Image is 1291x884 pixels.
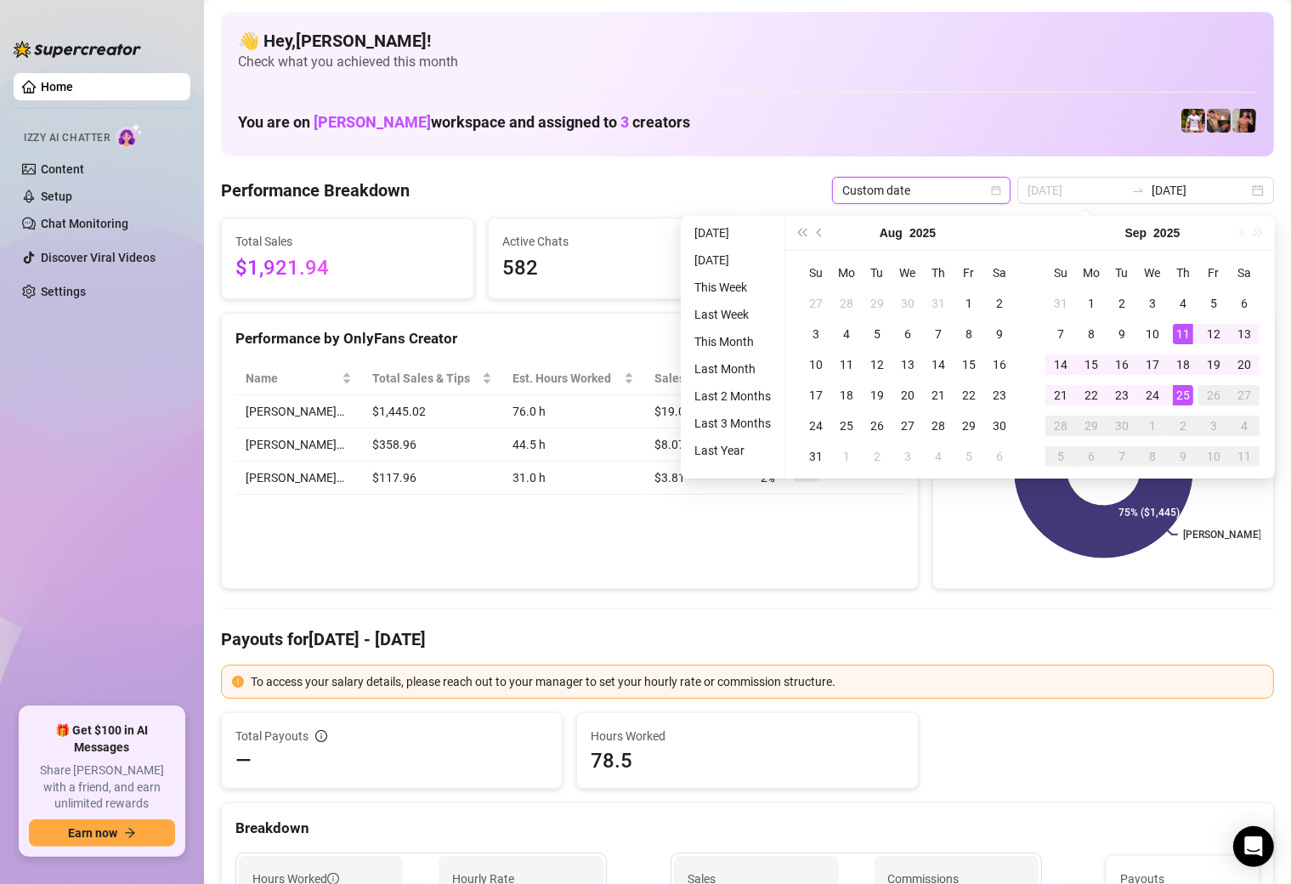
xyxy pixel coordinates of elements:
[1107,319,1137,349] td: 2025-09-09
[688,304,778,325] li: Last Week
[1081,446,1101,467] div: 6
[954,380,984,411] td: 2025-08-22
[959,446,979,467] div: 5
[502,462,643,495] td: 31.0 h
[1234,416,1254,436] div: 4
[831,319,862,349] td: 2025-08-04
[801,319,831,349] td: 2025-08-03
[892,288,923,319] td: 2025-07-30
[991,185,1001,195] span: calendar
[1045,441,1076,472] td: 2025-10-05
[1045,288,1076,319] td: 2025-08-31
[235,462,362,495] td: [PERSON_NAME]…
[1081,324,1101,344] div: 8
[831,349,862,380] td: 2025-08-11
[1203,385,1224,405] div: 26
[1229,349,1260,380] td: 2025-09-20
[1168,441,1198,472] td: 2025-10-09
[1233,826,1274,867] div: Open Intercom Messenger
[232,676,244,688] span: exclamation-circle
[1137,349,1168,380] td: 2025-09-17
[897,293,918,314] div: 30
[989,293,1010,314] div: 2
[1173,354,1193,375] div: 18
[235,362,362,395] th: Name
[591,747,903,774] span: 78.5
[1081,293,1101,314] div: 1
[1173,385,1193,405] div: 25
[1181,109,1205,133] img: Hector
[923,288,954,319] td: 2025-07-31
[41,217,128,230] a: Chat Monitoring
[688,359,778,379] li: Last Month
[909,216,936,250] button: Choose a year
[1045,380,1076,411] td: 2025-09-21
[238,53,1257,71] span: Check what you achieved this month
[1168,349,1198,380] td: 2025-09-18
[1081,354,1101,375] div: 15
[41,162,84,176] a: Content
[1229,288,1260,319] td: 2025-09-06
[923,258,954,288] th: Th
[923,319,954,349] td: 2025-08-07
[654,369,728,388] span: Sales / Hour
[1198,288,1229,319] td: 2025-09-05
[1142,293,1163,314] div: 3
[880,216,903,250] button: Choose a month
[688,386,778,406] li: Last 2 Months
[1131,184,1145,197] span: swap-right
[235,252,460,285] span: $1,921.94
[1232,109,1256,133] img: Zach
[923,380,954,411] td: 2025-08-21
[1050,354,1071,375] div: 14
[862,288,892,319] td: 2025-07-29
[989,385,1010,405] div: 23
[688,440,778,461] li: Last Year
[1137,258,1168,288] th: We
[372,369,478,388] span: Total Sales & Tips
[644,362,751,395] th: Sales / Hour
[1234,446,1254,467] div: 11
[238,29,1257,53] h4: 👋 Hey, [PERSON_NAME] !
[984,319,1015,349] td: 2025-08-09
[1142,385,1163,405] div: 24
[892,349,923,380] td: 2025-08-13
[502,252,727,285] span: 582
[1137,288,1168,319] td: 2025-09-03
[862,319,892,349] td: 2025-08-05
[806,293,826,314] div: 27
[806,416,826,436] div: 24
[688,413,778,433] li: Last 3 Months
[923,441,954,472] td: 2025-09-04
[928,324,948,344] div: 7
[1183,529,1268,541] text: [PERSON_NAME]…
[867,385,887,405] div: 19
[688,223,778,243] li: [DATE]
[1107,349,1137,380] td: 2025-09-16
[959,385,979,405] div: 22
[1234,354,1254,375] div: 20
[1142,416,1163,436] div: 1
[1076,258,1107,288] th: Mo
[644,428,751,462] td: $8.07
[235,747,252,774] span: —
[235,727,309,745] span: Total Payouts
[1107,380,1137,411] td: 2025-09-23
[954,258,984,288] th: Fr
[1112,293,1132,314] div: 2
[1173,293,1193,314] div: 4
[984,411,1015,441] td: 2025-08-30
[235,817,1260,840] div: Breakdown
[1173,324,1193,344] div: 11
[1234,324,1254,344] div: 13
[984,288,1015,319] td: 2025-08-02
[836,416,857,436] div: 25
[1153,216,1180,250] button: Choose a year
[688,250,778,270] li: [DATE]
[862,349,892,380] td: 2025-08-12
[954,411,984,441] td: 2025-08-29
[867,324,887,344] div: 5
[954,349,984,380] td: 2025-08-15
[644,462,751,495] td: $3.81
[867,354,887,375] div: 12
